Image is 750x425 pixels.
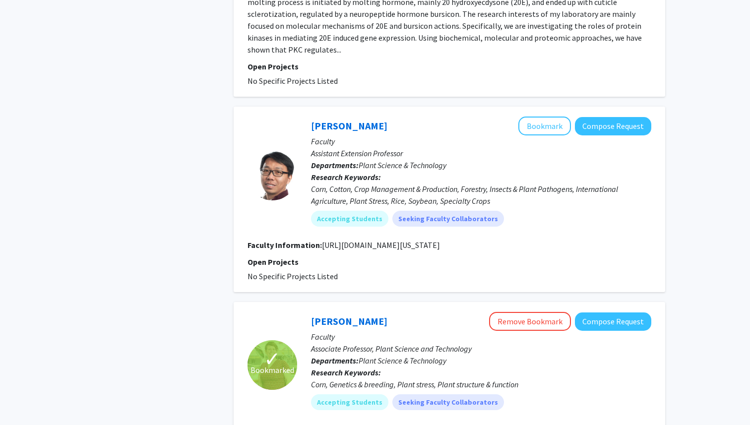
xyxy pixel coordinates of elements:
[311,378,651,390] div: Corn, Genetics & breeding, Plant stress, Plant structure & function
[248,271,338,281] span: No Specific Projects Listed
[264,354,281,364] span: ✓
[311,367,381,377] b: Research Keywords:
[311,394,388,410] mat-chip: Accepting Students
[311,315,387,327] a: [PERSON_NAME]
[311,147,651,159] p: Assistant Extension Professor
[311,331,651,343] p: Faculty
[7,380,42,418] iframe: Chat
[248,61,651,72] p: Open Projects
[311,356,359,365] b: Departments:
[311,183,651,207] div: Corn, Cotton, Crop Management & Production, Forestry, Insects & Plant Pathogens, International Ag...
[311,172,381,182] b: Research Keywords:
[575,117,651,135] button: Compose Request to Peng Tian
[250,364,294,376] span: Bookmarked
[392,211,504,227] mat-chip: Seeking Faculty Collaborators
[311,211,388,227] mat-chip: Accepting Students
[248,240,322,250] b: Faculty Information:
[518,117,571,135] button: Add Peng Tian to Bookmarks
[248,256,651,268] p: Open Projects
[311,135,651,147] p: Faculty
[311,343,651,355] p: Associate Professor, Plant Science and Technology
[248,76,338,86] span: No Specific Projects Listed
[392,394,504,410] mat-chip: Seeking Faculty Collaborators
[359,356,446,365] span: Plant Science & Technology
[311,120,387,132] a: [PERSON_NAME]
[575,312,651,331] button: Compose Request to Erin Sparks
[322,240,440,250] fg-read-more: [URL][DOMAIN_NAME][US_STATE]
[311,160,359,170] b: Departments:
[489,312,571,331] button: Remove Bookmark
[359,160,446,170] span: Plant Science & Technology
